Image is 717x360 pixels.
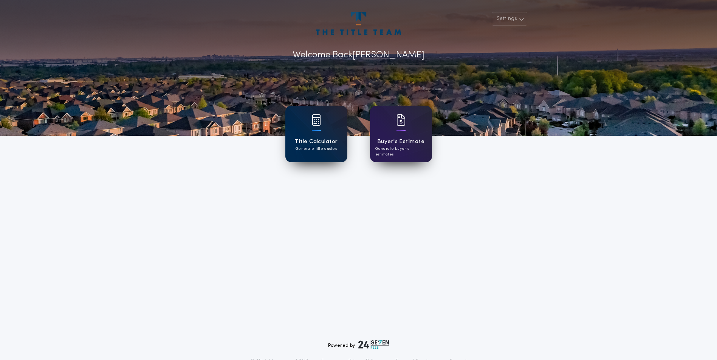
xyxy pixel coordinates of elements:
img: card icon [396,114,406,126]
p: Generate title quotes [296,146,337,152]
button: Settings [492,12,527,26]
a: card iconBuyer's EstimateGenerate buyer's estimates [370,106,432,162]
h1: Buyer's Estimate [377,137,424,146]
a: card iconTitle CalculatorGenerate title quotes [285,106,347,162]
img: account-logo [316,12,401,35]
h1: Title Calculator [294,137,338,146]
p: Generate buyer's estimates [375,146,427,157]
div: Powered by [328,340,389,349]
img: logo [358,340,389,349]
p: Welcome Back [PERSON_NAME] [293,48,424,62]
img: card icon [312,114,321,126]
